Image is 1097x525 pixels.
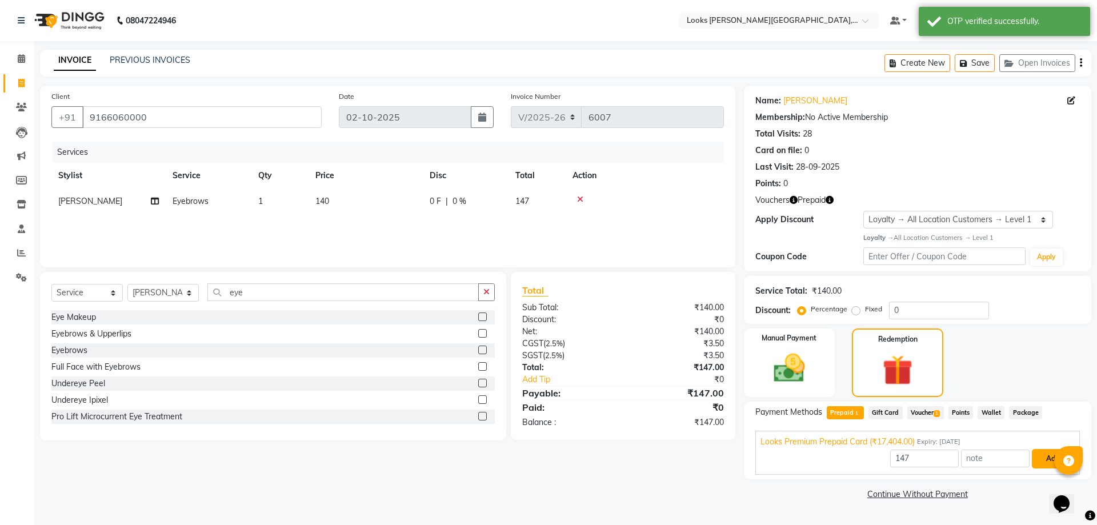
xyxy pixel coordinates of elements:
div: ₹140.00 [812,285,842,297]
input: Search by Name/Mobile/Email/Code [82,106,322,128]
span: Payment Methods [755,406,822,418]
div: Card on file: [755,145,802,157]
label: Redemption [878,334,918,344]
span: Total [522,284,548,296]
div: ( ) [514,338,623,350]
button: Apply [1030,249,1063,266]
b: 08047224946 [126,5,176,37]
div: Coupon Code [755,251,863,263]
input: Search or Scan [207,283,479,301]
span: 1 [258,196,263,206]
div: Service Total: [755,285,807,297]
div: Full Face with Eyebrows [51,361,141,373]
button: Create New [884,54,950,72]
a: Add Tip [514,374,641,386]
input: note [961,450,1030,467]
div: 0 [804,145,809,157]
span: 0 % [453,195,466,207]
div: Membership: [755,111,805,123]
span: 0 F [430,195,441,207]
label: Percentage [811,304,847,314]
th: Total [509,163,566,189]
a: PREVIOUS INVOICES [110,55,190,65]
div: ₹3.50 [623,338,732,350]
img: logo [29,5,107,37]
div: Name: [755,95,781,107]
div: ₹147.00 [623,386,732,400]
img: _gift.svg [873,351,923,389]
div: All Location Customers → Level 1 [863,233,1080,243]
span: Package [1009,406,1042,419]
span: 2.5% [546,339,563,348]
div: Eye Makeup [51,311,96,323]
span: 1 [934,410,940,417]
input: Amount [890,450,959,467]
div: 0 [783,178,788,190]
span: SGST [522,350,543,360]
iframe: chat widget [1049,479,1086,514]
div: Payable: [514,386,623,400]
div: Points: [755,178,781,190]
div: ₹0 [623,400,732,414]
div: Last Visit: [755,161,794,173]
input: Enter Offer / Coupon Code [863,247,1026,265]
a: INVOICE [54,50,96,71]
label: Client [51,91,70,102]
div: ₹140.00 [623,302,732,314]
th: Qty [251,163,309,189]
div: ₹0 [623,314,732,326]
span: Prepaid [827,406,864,419]
span: Eyebrows [173,196,209,206]
div: Undereye Ipixel [51,394,108,406]
div: ( ) [514,350,623,362]
div: Total: [514,362,623,374]
div: Balance : [514,416,623,428]
div: ₹147.00 [623,362,732,374]
div: 28-09-2025 [796,161,839,173]
th: Stylist [51,163,166,189]
div: ₹147.00 [623,416,732,428]
div: Eyebrows & Upperlips [51,328,131,340]
strong: Loyalty → [863,234,894,242]
span: | [446,195,448,207]
div: Paid: [514,400,623,414]
a: [PERSON_NAME] [783,95,847,107]
label: Date [339,91,354,102]
span: Prepaid [798,194,826,206]
span: Gift Card [868,406,903,419]
label: Manual Payment [762,333,816,343]
div: Pro Lift Microcurrent Eye Treatment [51,411,182,423]
div: Eyebrows [51,344,87,356]
span: 1 [854,410,860,417]
div: Discount: [755,304,791,316]
div: Total Visits: [755,128,800,140]
div: ₹0 [641,374,732,386]
span: Points [948,406,974,419]
th: Service [166,163,251,189]
span: [PERSON_NAME] [58,196,122,206]
button: Add [1032,449,1074,468]
span: 2.5% [545,351,562,360]
label: Fixed [865,304,882,314]
div: Sub Total: [514,302,623,314]
div: OTP verified successfully. [947,15,1082,27]
label: Invoice Number [511,91,560,102]
div: Undereye Peel [51,378,105,390]
th: Action [566,163,724,189]
button: +91 [51,106,83,128]
div: No Active Membership [755,111,1080,123]
a: Continue Without Payment [746,488,1089,500]
div: Services [53,142,732,163]
div: Net: [514,326,623,338]
div: ₹140.00 [623,326,732,338]
span: Vouchers [755,194,790,206]
span: CGST [522,338,543,348]
th: Disc [423,163,509,189]
span: Wallet [978,406,1004,419]
th: Price [309,163,423,189]
div: 28 [803,128,812,140]
span: Looks Premium Prepaid Card (₹17,404.00) [760,436,915,448]
div: ₹3.50 [623,350,732,362]
span: Expiry: [DATE] [917,437,960,447]
div: Apply Discount [755,214,863,226]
